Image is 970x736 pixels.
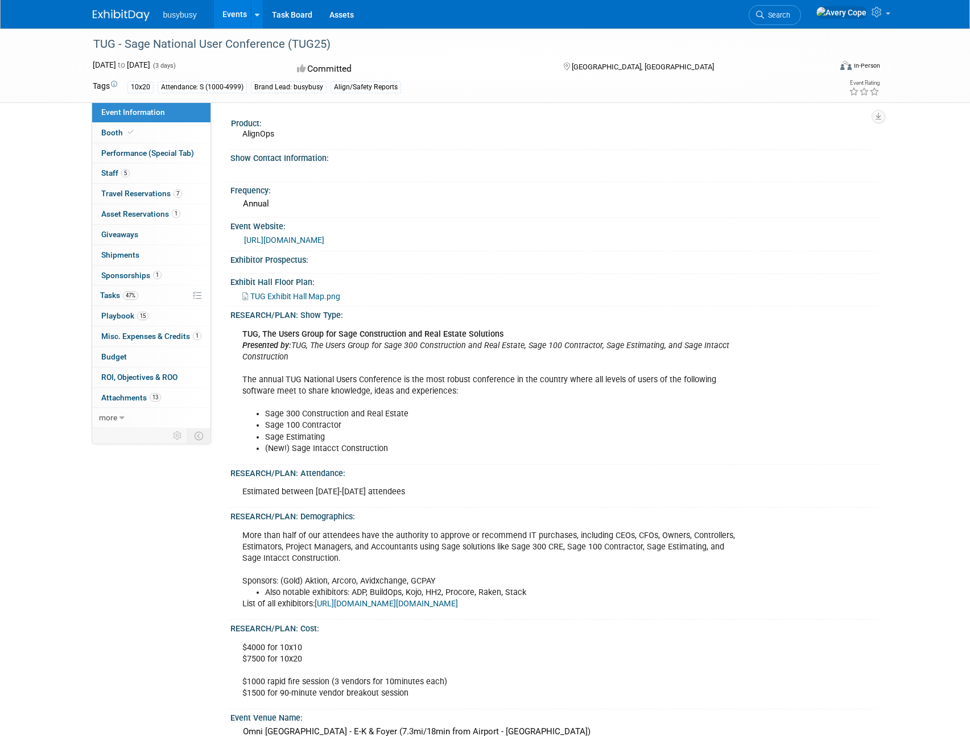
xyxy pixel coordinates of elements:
span: 47% [123,291,138,300]
td: Toggle Event Tabs [187,428,210,443]
span: AlignOps [242,129,274,138]
span: Shipments [101,250,139,259]
div: Frequency: [230,182,878,196]
li: Sage Estimating [265,432,745,443]
span: 15 [137,312,148,320]
span: Misc. Expenses & Credits [101,332,201,341]
a: [URL][DOMAIN_NAME] [244,235,324,245]
a: Travel Reservations7 [92,184,210,204]
a: Tasks47% [92,286,210,305]
span: Event Information [101,107,165,117]
span: 13 [150,393,161,402]
a: Booth [92,123,210,143]
span: Attachments [101,393,161,402]
span: Performance (Special Tab) [101,148,194,158]
span: TUG Exhibit Hall Map.png [250,292,340,301]
a: [URL][DOMAIN_NAME][DOMAIN_NAME] [315,599,458,609]
span: busybusy [163,10,197,19]
span: [GEOGRAPHIC_DATA], [GEOGRAPHIC_DATA] [572,63,714,71]
div: Event Venue Name: [230,709,878,723]
div: Brand Lead: busybusy [251,81,327,93]
div: In-Person [853,61,880,70]
div: $4000 for 10x10 $7500 for 10x20 $1000 rapid fire session (3 vendors for 10minutes each) $1500 for... [234,636,752,705]
div: Event Format [763,59,881,76]
span: [DATE] [DATE] [93,60,150,69]
div: Event Website: [230,218,878,232]
span: Booth [101,128,136,137]
div: Align/Safety Reports [331,81,401,93]
img: Format-Inperson.png [840,61,852,70]
a: ROI, Objectives & ROO [92,367,210,387]
span: Sponsorships [101,271,162,280]
td: Personalize Event Tab Strip [168,428,188,443]
span: 1 [172,209,180,218]
div: Event Rating [849,80,880,86]
a: Performance (Special Tab) [92,143,210,163]
a: TUG Exhibit Hall Map.png [242,292,340,301]
b: Presented by: [242,341,291,350]
div: Exhibitor Prospectus: [230,251,878,266]
a: Budget [92,347,210,367]
div: Show Contact Information: [230,150,878,164]
span: 5 [121,169,130,177]
li: Sage 100 Contractor [265,420,745,431]
a: Giveaways [92,225,210,245]
div: RESEARCH/PLAN: Show Type: [230,307,878,321]
a: Staff5 [92,163,210,183]
div: The annual TUG National Users Conference is the most robust conference in the country where all l... [234,323,752,460]
div: RESEARCH/PLAN: Attendance: [230,465,878,479]
span: Playbook [101,311,148,320]
div: Product: [231,115,873,129]
a: Sponsorships1 [92,266,210,286]
div: Exhibit Hall Floor Plan: [230,274,878,288]
span: Travel Reservations [101,189,182,198]
div: Estimated between [DATE]-[DATE] attendees [234,481,752,503]
a: Asset Reservations1 [92,204,210,224]
span: ROI, Objectives & ROO [101,373,178,382]
span: 1 [153,271,162,279]
span: 1 [193,332,201,340]
div: More than half of our attendees have the authority to approve or recommend IT purchases, includin... [234,524,752,616]
span: Tasks [100,291,138,300]
span: (3 days) [152,62,176,69]
li: Also notable exhibitors: ADP, BuildOps, Kojo, HH2, Procore, Raken, Stack [265,587,745,598]
a: Search [749,5,801,25]
span: more [99,413,117,422]
span: 7 [174,189,182,198]
span: Giveaways [101,230,138,239]
i: Booth reservation complete [128,129,134,135]
a: Playbook15 [92,306,210,326]
div: Committed [294,59,545,79]
span: to [116,60,127,69]
div: TUG - Sage National User Conference (TUG25) [89,34,814,55]
img: Avery Cope [816,6,867,19]
span: Asset Reservations [101,209,180,218]
a: more [92,408,210,428]
a: Attachments13 [92,388,210,408]
li: Sage 300 Construction and Real Estate [265,408,745,420]
img: ExhibitDay [93,10,150,21]
div: 10x20 [127,81,154,93]
a: Misc. Expenses & Credits1 [92,326,210,346]
li: (New!) Sage Intacct Construction [265,443,745,454]
span: Staff [101,168,130,177]
span: Budget [101,352,127,361]
div: RESEARCH/PLAN: Cost: [230,620,878,634]
td: Tags [93,80,117,93]
b: TUG, The Users Group for Sage Construction and Real Estate Solutions [242,329,503,339]
div: Annual [239,195,869,213]
a: Shipments [92,245,210,265]
i: TUG, The Users Group for Sage 300 Construction and Real Estate, Sage 100 Contractor, Sage Estimat... [242,341,729,362]
span: Search [764,11,790,19]
a: Event Information [92,102,210,122]
div: RESEARCH/PLAN: Demographics: [230,508,878,522]
div: Attendance: S (1000-4999) [158,81,247,93]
